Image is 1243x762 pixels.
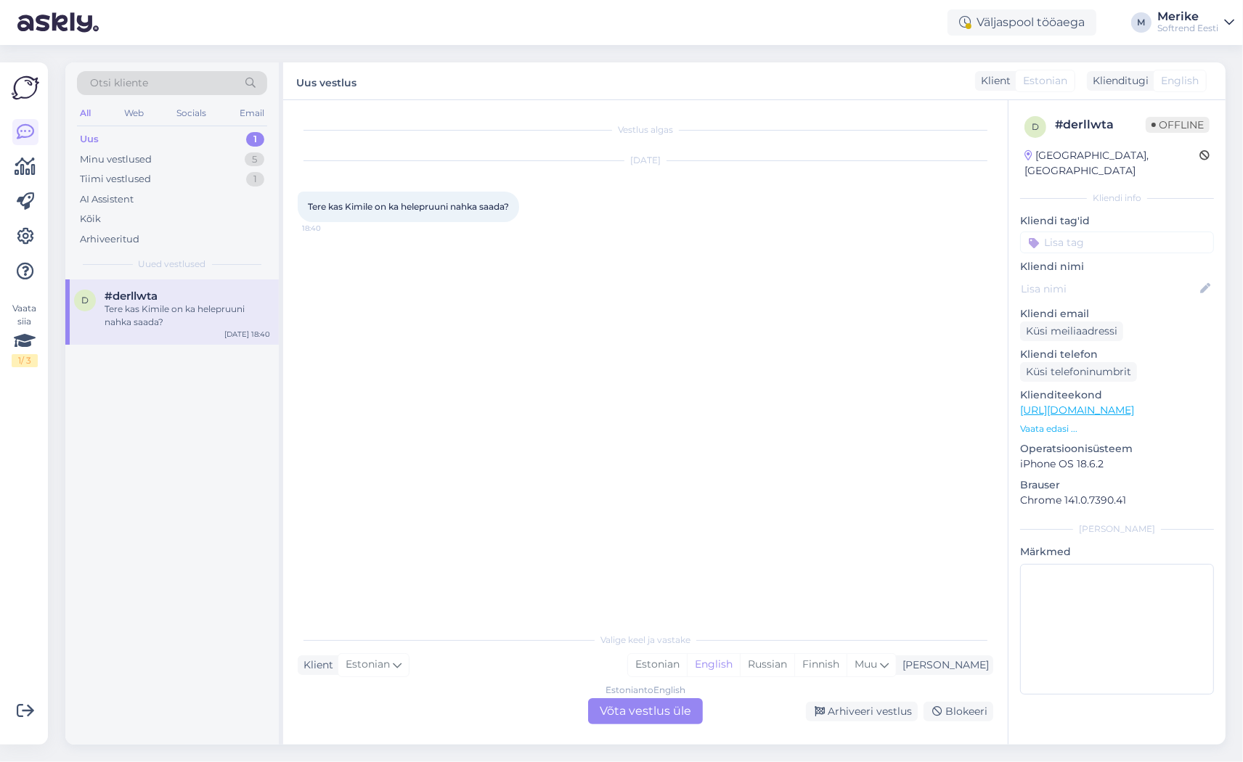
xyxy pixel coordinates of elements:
[740,654,794,676] div: Russian
[1157,11,1234,34] a: MerikeSoftrend Eesti
[806,702,918,721] div: Arhiveeri vestlus
[1021,281,1197,297] input: Lisa nimi
[628,654,687,676] div: Estonian
[1020,422,1214,435] p: Vaata edasi ...
[81,295,89,306] span: d
[12,74,39,102] img: Askly Logo
[246,172,264,187] div: 1
[174,104,209,123] div: Socials
[80,152,152,167] div: Minu vestlused
[224,329,270,340] div: [DATE] 18:40
[1020,478,1214,493] p: Brauser
[139,258,206,271] span: Uued vestlused
[105,290,158,303] span: #derllwta
[975,73,1011,89] div: Klient
[687,654,740,676] div: English
[1020,259,1214,274] p: Kliendi nimi
[298,634,993,647] div: Valige keel ja vastake
[855,657,877,671] span: Muu
[897,657,989,673] div: [PERSON_NAME]
[245,152,264,167] div: 5
[308,201,509,212] span: Tere kas Kimile on ka helepruuni nahka saada?
[1020,403,1134,417] a: [URL][DOMAIN_NAME]
[1087,73,1149,89] div: Klienditugi
[12,354,38,367] div: 1 / 3
[237,104,267,123] div: Email
[1020,544,1214,560] p: Märkmed
[80,192,134,207] div: AI Assistent
[794,654,847,676] div: Finnish
[298,154,993,167] div: [DATE]
[77,104,94,123] div: All
[246,132,264,147] div: 1
[1161,73,1199,89] span: English
[606,684,685,697] div: Estonian to English
[1020,321,1123,341] div: Küsi meiliaadressi
[1023,73,1067,89] span: Estonian
[346,657,390,673] span: Estonian
[296,71,356,91] label: Uus vestlus
[1055,116,1146,134] div: # derllwta
[80,212,101,226] div: Kõik
[1157,11,1218,22] div: Merike
[1024,148,1199,179] div: [GEOGRAPHIC_DATA], [GEOGRAPHIC_DATA]
[1020,232,1214,253] input: Lisa tag
[1020,523,1214,536] div: [PERSON_NAME]
[12,302,38,367] div: Vaata siia
[80,232,139,247] div: Arhiveeritud
[1020,493,1214,508] p: Chrome 141.0.7390.41
[1020,456,1214,472] p: iPhone OS 18.6.2
[1020,441,1214,456] p: Operatsioonisüsteem
[1020,388,1214,403] p: Klienditeekond
[1032,121,1039,132] span: d
[121,104,147,123] div: Web
[80,172,151,187] div: Tiimi vestlused
[298,123,993,136] div: Vestlus algas
[588,698,703,724] div: Võta vestlus üle
[1020,347,1214,362] p: Kliendi telefon
[1020,192,1214,205] div: Kliendi info
[924,702,993,721] div: Blokeeri
[1020,362,1137,382] div: Küsi telefoninumbrit
[1020,213,1214,229] p: Kliendi tag'id
[1131,12,1152,33] div: M
[298,657,333,673] div: Klient
[80,132,99,147] div: Uus
[302,223,356,234] span: 18:40
[947,9,1096,36] div: Väljaspool tööaega
[90,75,148,91] span: Otsi kliente
[1020,306,1214,321] p: Kliendi email
[1157,22,1218,34] div: Softrend Eesti
[105,303,270,329] div: Tere kas Kimile on ka helepruuni nahka saada?
[1146,117,1210,133] span: Offline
